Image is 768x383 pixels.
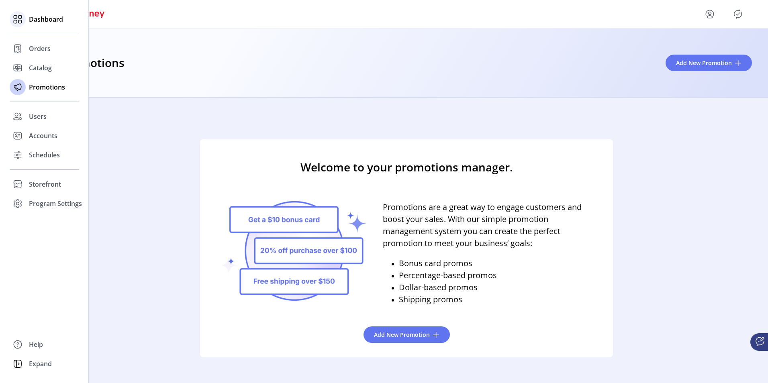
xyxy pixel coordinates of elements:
p: Promotions are a great way to engage customers and boost your sales. With our simple promotion ma... [383,201,594,249]
span: Users [29,112,47,121]
span: Add New Promotion [676,59,732,67]
button: Add New Promotion [666,55,752,71]
span: Catalog [29,63,52,73]
p: Dollar-based promos [399,281,497,293]
span: Add New Promotion [374,330,430,339]
p: Bonus card promos [399,257,497,269]
button: Publisher Panel [731,8,744,20]
h3: Welcome to your promotions manager. [300,149,513,185]
button: menu [703,8,716,20]
span: Help [29,340,43,349]
span: Schedules [29,150,60,160]
span: Storefront [29,179,61,189]
span: Orders [29,44,51,53]
p: Shipping promos [399,293,497,306]
span: Promotions [29,82,65,92]
span: Expand [29,359,52,369]
span: Accounts [29,131,57,141]
button: Add New Promotion [364,326,450,343]
p: Percentage-based promos [399,269,497,281]
span: Dashboard [29,14,63,24]
h3: Promotions [61,54,125,72]
span: Program Settings [29,199,82,208]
